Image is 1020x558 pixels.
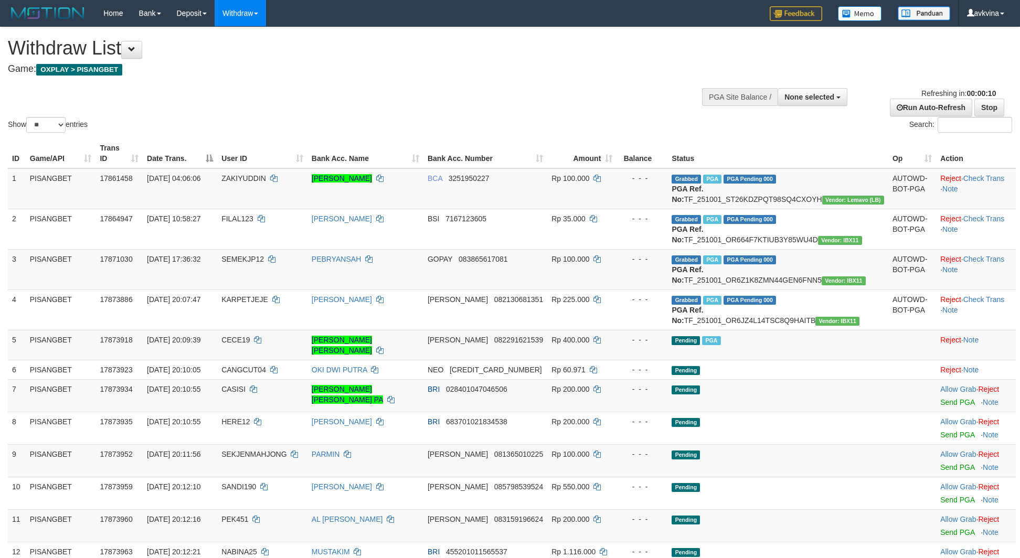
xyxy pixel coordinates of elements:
[26,360,96,379] td: PISANGBET
[672,296,701,305] span: Grabbed
[940,255,961,263] a: Reject
[26,117,66,133] select: Showentries
[921,89,996,98] span: Refreshing in:
[312,214,372,223] a: [PERSON_NAME]
[724,175,776,184] span: PGA Pending
[672,265,703,284] b: PGA Ref. No:
[703,215,721,224] span: Marked by avkyakub
[221,255,264,263] span: SEMEKJP12
[551,548,596,556] span: Rp 1.116.000
[963,255,1005,263] a: Check Trans
[8,249,26,289] td: 3
[617,138,667,168] th: Balance
[621,546,663,557] div: - - -
[147,515,200,523] span: [DATE] 20:12:16
[963,366,979,374] a: Note
[936,379,1016,412] td: ·
[428,482,488,491] span: [PERSON_NAME]
[100,255,132,263] span: 17871030
[100,515,132,523] span: 17873960
[778,88,847,106] button: None selected
[888,168,936,209] td: AUTOWD-BOT-PGA
[942,225,958,233] a: Note
[672,255,701,264] span: Grabbed
[621,416,663,427] div: - - -
[936,138,1016,168] th: Action
[312,482,372,491] a: [PERSON_NAME]
[621,254,663,264] div: - - -
[940,515,976,523] a: Allow Grab
[312,548,350,556] a: MUSTAKIM
[940,385,978,393] span: ·
[26,330,96,360] td: PISANGBET
[551,417,589,426] span: Rp 200.000
[221,366,266,374] span: CANGCUT04
[621,335,663,345] div: - - -
[312,417,372,426] a: [PERSON_NAME]
[940,515,978,523] span: ·
[221,385,246,393] span: CASISI
[784,93,834,101] span: None selected
[26,379,96,412] td: PISANGBET
[551,255,589,263] span: Rp 100.000
[445,214,486,223] span: Copy 7167123605 to clipboard
[672,175,701,184] span: Grabbed
[940,496,974,504] a: Send PGA
[703,296,721,305] span: Marked by avkrizkynain
[100,174,132,183] span: 17861458
[8,5,88,21] img: MOTION_logo.png
[963,214,1005,223] a: Check Trans
[551,336,589,344] span: Rp 400.000
[940,548,976,556] a: Allow Grab
[8,412,26,444] td: 8
[888,138,936,168] th: Op: activate to sort column ascending
[942,185,958,193] a: Note
[26,509,96,542] td: PISANGBET
[147,385,200,393] span: [DATE] 20:10:55
[494,515,543,523] span: Copy 083159196624 to clipboard
[888,289,936,330] td: AUTOWD-BOT-PGA
[938,117,1012,133] input: Search:
[936,330,1016,360] td: ·
[940,417,978,426] span: ·
[979,385,1000,393] a: Reject
[724,255,776,264] span: PGA Pending
[672,483,700,492] span: Pending
[312,515,383,523] a: AL [PERSON_NAME]
[100,482,132,491] span: 17873959
[940,548,978,556] span: ·
[703,255,721,264] span: Marked by avkrizkynain
[147,255,200,263] span: [DATE] 17:36:32
[936,444,1016,477] td: ·
[940,482,976,491] a: Allow Grab
[966,89,996,98] strong: 00:00:10
[724,296,776,305] span: PGA Pending
[974,99,1004,116] a: Stop
[672,366,700,375] span: Pending
[446,385,507,393] span: Copy 028401047046506 to clipboard
[702,336,720,345] span: Marked by avkrizkynain
[95,138,143,168] th: Trans ID: activate to sort column ascending
[936,209,1016,249] td: · ·
[459,255,507,263] span: Copy 083865617081 to clipboard
[147,214,200,223] span: [DATE] 10:58:27
[888,249,936,289] td: AUTOWD-BOT-PGA
[8,168,26,209] td: 1
[942,306,958,314] a: Note
[100,366,132,374] span: 17873923
[672,215,701,224] span: Grabbed
[667,168,888,209] td: TF_251001_ST26KDZPQT98SQ4CXOYH
[551,385,589,393] span: Rp 200.000
[672,450,700,459] span: Pending
[100,548,132,556] span: 17873963
[26,138,96,168] th: Game/API: activate to sort column ascending
[100,417,132,426] span: 17873935
[8,330,26,360] td: 5
[221,295,268,304] span: KARPETJEJE
[428,295,488,304] span: [PERSON_NAME]
[147,548,200,556] span: [DATE] 20:12:21
[963,295,1005,304] a: Check Trans
[428,450,488,458] span: [PERSON_NAME]
[551,482,589,491] span: Rp 550.000
[8,444,26,477] td: 9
